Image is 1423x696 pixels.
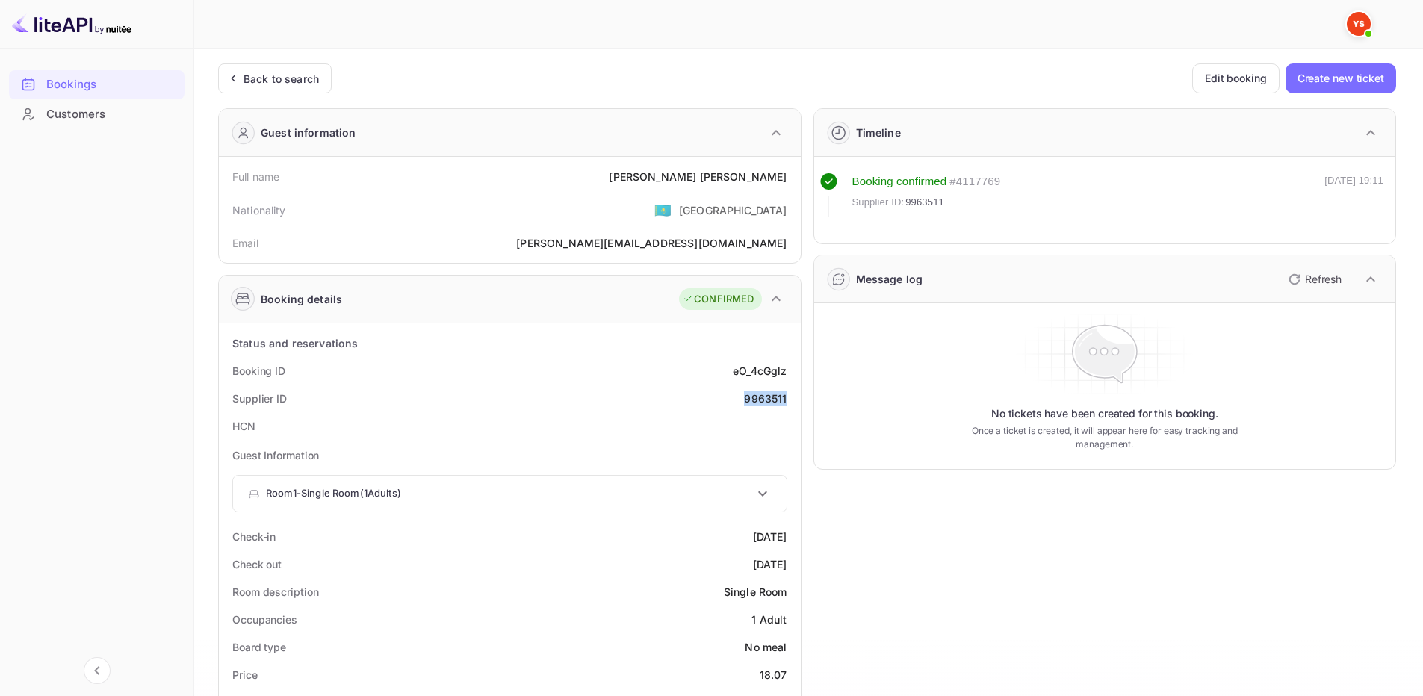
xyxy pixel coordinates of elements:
div: Customers [46,106,177,123]
div: Bookings [9,70,185,99]
a: Bookings [9,70,185,98]
div: Bookings [46,76,177,93]
div: Back to search [244,71,319,87]
div: Message log [856,271,923,287]
img: Yandex Support [1347,12,1371,36]
div: Booking confirmed [852,173,947,190]
div: 9963511 [744,391,787,406]
p: No tickets have been created for this booking. [991,406,1218,421]
button: Create new ticket [1286,63,1396,93]
img: LiteAPI logo [12,12,131,36]
div: Guest information [261,125,356,140]
div: eO_4cGglz [733,363,787,379]
div: Status and reservations [232,335,358,351]
div: Price [232,667,258,683]
div: No meal [745,639,787,655]
div: # 4117769 [949,173,1000,190]
div: Room1-Single Room(1Adults) [233,476,787,512]
div: CONFIRMED [683,292,754,307]
div: [DATE] 19:11 [1324,173,1383,217]
div: [PERSON_NAME][EMAIL_ADDRESS][DOMAIN_NAME] [516,235,787,251]
div: Booking ID [232,363,285,379]
span: United States [654,196,672,223]
div: Check out [232,556,282,572]
p: Once a ticket is created, it will appear here for easy tracking and management. [948,424,1261,451]
div: Booking details [261,291,342,307]
span: Supplier ID: [852,195,905,210]
div: Room description [232,584,318,600]
div: Customers [9,100,185,129]
button: Refresh [1280,267,1348,291]
p: Room 1 - Single Room ( 1 Adults ) [266,486,401,501]
div: Nationality [232,202,286,218]
div: Timeline [856,125,901,140]
a: Customers [9,100,185,128]
div: Email [232,235,258,251]
div: Single Room [724,584,787,600]
span: 9963511 [905,195,944,210]
div: 1 Adult [751,612,787,627]
p: Refresh [1305,271,1342,287]
div: [GEOGRAPHIC_DATA] [679,202,787,218]
p: Guest Information [232,447,787,463]
button: Edit booking [1192,63,1280,93]
div: HCN [232,418,255,434]
div: 18.07 [760,667,787,683]
div: [DATE] [753,529,787,544]
div: Board type [232,639,286,655]
div: Occupancies [232,612,297,627]
div: Check-in [232,529,276,544]
div: [DATE] [753,556,787,572]
button: Collapse navigation [84,657,111,684]
div: Full name [232,169,279,184]
div: Supplier ID [232,391,287,406]
div: [PERSON_NAME] [PERSON_NAME] [609,169,787,184]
